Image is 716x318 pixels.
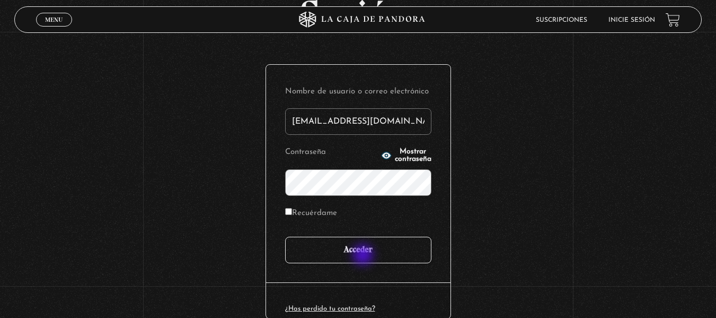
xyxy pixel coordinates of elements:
label: Nombre de usuario o correo electrónico [285,84,431,100]
a: ¿Has perdido tu contraseña? [285,305,375,312]
button: Mostrar contraseña [381,148,431,163]
span: Menu [45,16,63,23]
a: Inicie sesión [608,17,655,23]
input: Recuérdame [285,208,292,215]
span: Mostrar contraseña [395,148,431,163]
a: Suscripciones [536,17,587,23]
input: Acceder [285,237,431,263]
a: View your shopping cart [666,12,680,27]
span: Cerrar [41,25,66,33]
label: Recuérdame [285,205,337,222]
label: Contraseña [285,144,378,161]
